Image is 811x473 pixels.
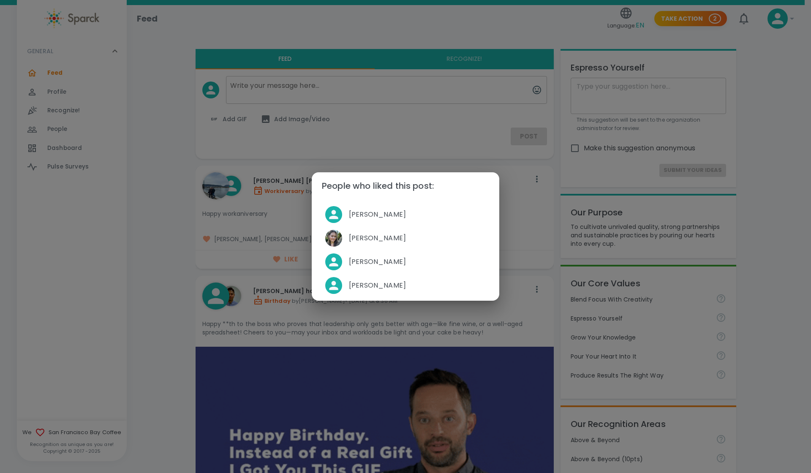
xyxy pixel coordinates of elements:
[318,274,493,297] div: [PERSON_NAME]
[312,172,499,199] h2: People who liked this post:
[318,226,493,250] div: Picture of Mackenzie Vega[PERSON_NAME]
[318,250,493,274] div: [PERSON_NAME]
[318,203,493,226] div: [PERSON_NAME]
[349,280,486,291] span: [PERSON_NAME]
[349,233,486,243] span: [PERSON_NAME]
[349,257,486,267] span: [PERSON_NAME]
[325,230,342,247] img: Picture of Mackenzie Vega
[349,209,486,220] span: [PERSON_NAME]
